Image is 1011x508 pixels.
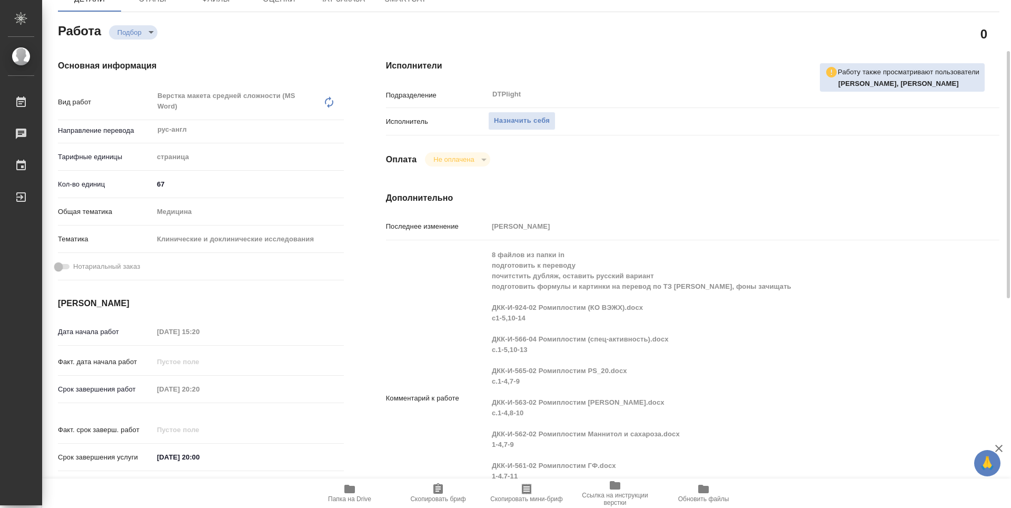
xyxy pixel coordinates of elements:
h4: [PERSON_NAME] [58,297,344,310]
button: Скопировать бриф [394,478,482,508]
p: Вид работ [58,97,153,108]
button: 🙏 [974,450,1000,476]
button: Подбор [114,28,145,37]
span: Папка на Drive [328,495,371,503]
span: Назначить себя [494,115,550,127]
button: Обновить файлы [659,478,748,508]
p: Работу также просматривают пользователи [838,67,979,77]
p: Кол-во единиц [58,179,153,190]
span: Обновить файлы [678,495,729,503]
input: Пустое поле [153,422,245,437]
span: 🙏 [978,452,996,474]
p: Комментарий к работе [386,393,488,404]
h2: 0 [980,25,987,43]
div: Клинические и доклинические исследования [153,230,344,248]
div: Подбор [109,25,157,40]
p: Петрова Валерия, Панькина Анна [838,79,979,89]
input: ✎ Введи что-нибудь [153,177,344,192]
h4: Исполнители [386,60,999,72]
p: Общая тематика [58,207,153,217]
p: Факт. дата начала работ [58,357,153,367]
p: Направление перевода [58,125,153,136]
p: Дата начала работ [58,327,153,337]
p: Срок завершения работ [58,384,153,395]
h2: Работа [58,21,101,40]
p: Факт. срок заверш. работ [58,425,153,435]
h4: Основная информация [58,60,344,72]
b: [PERSON_NAME], [PERSON_NAME] [838,80,959,87]
div: Медицина [153,203,344,221]
span: Скопировать мини-бриф [490,495,562,503]
p: Срок завершения услуги [58,452,153,463]
div: Подбор [425,152,490,167]
p: Исполнитель [386,116,488,127]
p: Тематика [58,234,153,245]
button: Назначить себя [488,112,556,130]
span: Скопировать бриф [410,495,465,503]
span: Нотариальный заказ [73,261,140,272]
input: ✎ Введи что-нибудь [153,450,245,465]
input: Пустое поле [153,382,245,397]
h4: Оплата [386,153,417,166]
p: Последнее изменение [386,221,488,232]
div: страница [153,148,344,166]
input: Пустое поле [488,219,948,234]
input: Пустое поле [153,324,245,339]
button: Скопировать мини-бриф [482,478,571,508]
button: Не оплачена [430,155,477,164]
button: Ссылка на инструкции верстки [571,478,659,508]
input: Пустое поле [153,354,245,369]
span: Ссылка на инструкции верстки [577,492,653,506]
button: Папка на Drive [305,478,394,508]
p: Тарифные единицы [58,152,153,162]
p: Подразделение [386,90,488,101]
h4: Дополнительно [386,192,999,204]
